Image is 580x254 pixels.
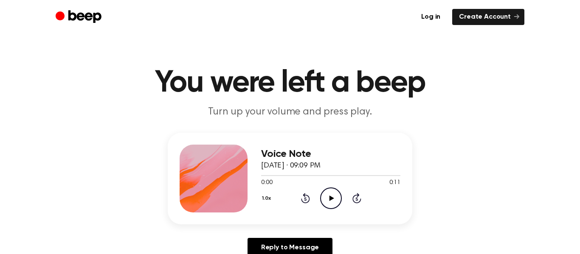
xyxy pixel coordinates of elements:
span: 0:11 [389,179,400,187]
a: Log in [414,9,447,25]
span: 0:00 [261,179,272,187]
a: Create Account [452,9,524,25]
button: 1.0x [261,191,274,206]
span: [DATE] · 09:09 PM [261,162,321,170]
h1: You were left a beep [73,68,507,98]
p: Turn up your volume and press play. [127,105,453,119]
a: Beep [56,9,104,25]
h3: Voice Note [261,148,400,160]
